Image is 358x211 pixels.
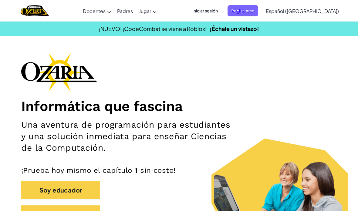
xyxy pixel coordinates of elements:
[80,3,114,19] a: Docentes
[21,53,97,92] img: Ozaria branding logo
[21,119,233,154] h2: Una aventura de programación para estudiantes y una solución inmediata para enseñar Ciencias de l...
[83,8,106,14] span: Docentes
[189,5,221,16] button: Iniciar sesión
[139,8,151,14] span: Jugar
[263,3,342,19] a: Español ([GEOGRAPHIC_DATA])
[99,25,207,32] span: ¡NUEVO! ¡CodeCombat se viene a Roblox!
[21,166,337,175] p: ¡Prueba hoy mismo el capítulo 1 sin costo!
[21,181,100,199] button: Soy educador
[21,5,49,17] a: Ozaria by CodeCombat logo
[228,5,258,16] button: Registrarse
[114,3,136,19] a: Padres
[136,3,160,19] a: Jugar
[210,25,259,32] a: ¡Échale un vistazo!
[21,98,337,115] h1: Informática que fascina
[266,8,339,14] span: Español ([GEOGRAPHIC_DATA])
[21,5,49,17] img: Home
